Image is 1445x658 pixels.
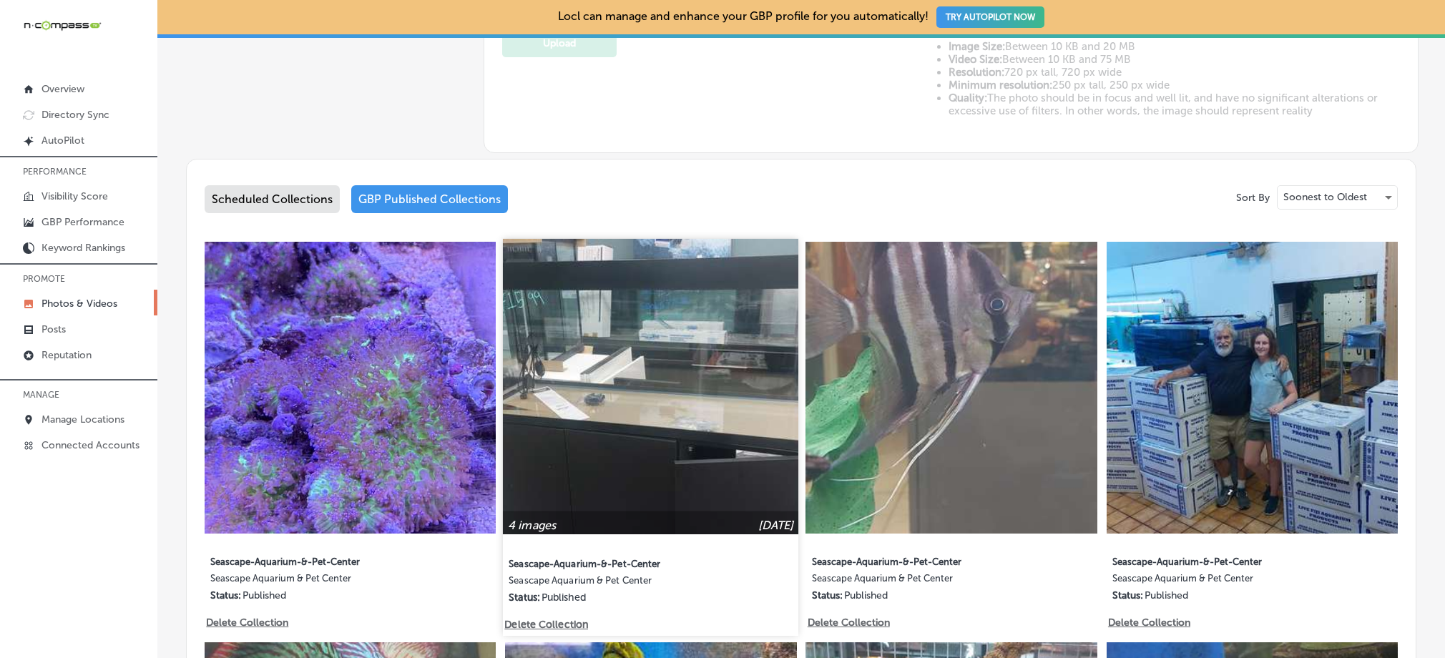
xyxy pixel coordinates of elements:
[509,591,540,604] p: Status:
[1112,573,1329,589] label: Seascape Aquarium & Pet Center
[812,573,1029,589] label: Seascape Aquarium & Pet Center
[41,298,117,310] p: Photos & Videos
[508,519,556,532] p: 4 images
[1283,190,1367,204] p: Soonest to Oldest
[243,589,286,601] p: Published
[1108,617,1189,629] p: Delete Collection
[41,109,109,121] p: Directory Sync
[812,589,843,601] p: Status:
[1145,589,1188,601] p: Published
[1107,242,1398,533] img: Collection thumbnail
[351,185,508,213] div: GBP Published Collections
[808,617,888,629] p: Delete Collection
[504,619,586,631] p: Delete Collection
[805,242,1097,533] img: Collection thumbnail
[41,134,84,147] p: AutoPilot
[41,83,84,95] p: Overview
[844,589,888,601] p: Published
[210,589,241,601] p: Status:
[542,591,586,604] p: Published
[509,549,729,575] label: Seascape-Aquarium-&-Pet-Center
[41,413,124,426] p: Manage Locations
[509,575,729,591] label: Seascape Aquarium & Pet Center
[1112,548,1329,573] label: Seascape-Aquarium-&-Pet-Center
[41,349,92,361] p: Reputation
[1278,186,1397,209] div: Soonest to Oldest
[41,190,108,202] p: Visibility Score
[812,548,1029,573] label: Seascape-Aquarium-&-Pet-Center
[1236,192,1270,204] p: Sort By
[206,617,287,629] p: Delete Collection
[936,6,1044,28] button: TRY AUTOPILOT NOW
[41,216,124,228] p: GBP Performance
[1112,589,1143,601] p: Status:
[503,239,799,535] img: Collection thumbnail
[210,548,427,573] label: Seascape-Aquarium-&-Pet-Center
[758,519,794,532] p: [DATE]
[23,19,102,32] img: 660ab0bf-5cc7-4cb8-ba1c-48b5ae0f18e60NCTV_CLogo_TV_Black_-500x88.png
[41,323,66,335] p: Posts
[41,242,125,254] p: Keyword Rankings
[205,242,496,533] img: Collection thumbnail
[41,439,139,451] p: Connected Accounts
[205,185,340,213] div: Scheduled Collections
[210,573,427,589] label: Seascape Aquarium & Pet Center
